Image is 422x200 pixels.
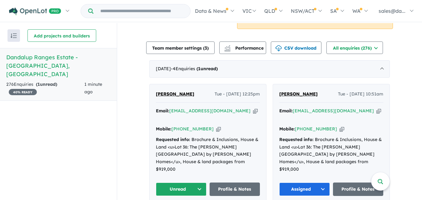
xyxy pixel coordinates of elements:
[253,108,258,114] button: Copy
[171,66,218,71] span: - 4 Enquir ies
[149,60,390,78] div: [DATE]
[6,81,84,96] div: 276 Enquir ies
[210,183,260,196] a: Profile & Notes
[156,108,169,114] strong: Email:
[225,45,230,49] img: line-chart.svg
[293,108,374,114] a: [EMAIL_ADDRESS][DOMAIN_NAME]
[279,126,295,132] strong: Mobile:
[95,4,189,18] input: Try estate name, suburb, builder or developer
[326,41,383,54] button: All enquiries (276)
[146,41,215,54] button: Team member settings (3)
[290,18,299,23] span: [No]
[27,29,96,42] button: Add projects and builders
[333,183,384,196] a: Profile & Notes
[9,89,37,95] span: 40 % READY
[205,45,207,51] span: 3
[11,33,17,38] img: sort.svg
[295,126,337,132] a: [PHONE_NUMBER]
[169,108,251,114] a: [EMAIL_ADDRESS][DOMAIN_NAME]
[340,126,344,132] button: Copy
[271,41,321,54] button: CSV download
[242,18,289,23] u: OpenLot Buyer Cashback
[379,8,405,14] span: sales@da...
[156,183,206,196] button: Unread
[84,81,102,95] span: 1 minute ago
[219,41,266,54] button: Performance
[376,108,381,114] button: Copy
[156,137,190,142] strong: Requested info:
[156,136,260,173] div: Brochure & Inclusions, House & Land <u>Lot 36: The [PERSON_NAME][GEOGRAPHIC_DATA] by [PERSON_NAME...
[156,90,194,98] a: [PERSON_NAME]
[37,81,40,87] span: 1
[279,136,383,173] div: Brochure & Inclusions, House & Land <u>Lot 36: The [PERSON_NAME][GEOGRAPHIC_DATA] by [PERSON_NAME...
[156,91,194,97] span: [PERSON_NAME]
[279,108,293,114] strong: Email:
[276,45,282,51] img: download icon
[338,90,383,98] span: Tue - [DATE] 10:51am
[156,126,171,132] strong: Mobile:
[198,66,201,71] span: 1
[279,137,314,142] strong: Requested info:
[171,126,214,132] a: [PHONE_NUMBER]
[279,183,330,196] button: Assigned
[224,47,231,51] img: bar-chart.svg
[36,81,57,87] strong: ( unread)
[225,45,264,51] span: Performance
[215,90,260,98] span: Tue - [DATE] 12:25pm
[9,7,61,15] img: Openlot PRO Logo White
[196,66,218,71] strong: ( unread)
[279,90,318,98] a: [PERSON_NAME]
[279,91,318,97] span: [PERSON_NAME]
[6,53,111,78] h5: Dandalup Ranges Estate - [GEOGRAPHIC_DATA] , [GEOGRAPHIC_DATA]
[216,126,221,132] button: Copy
